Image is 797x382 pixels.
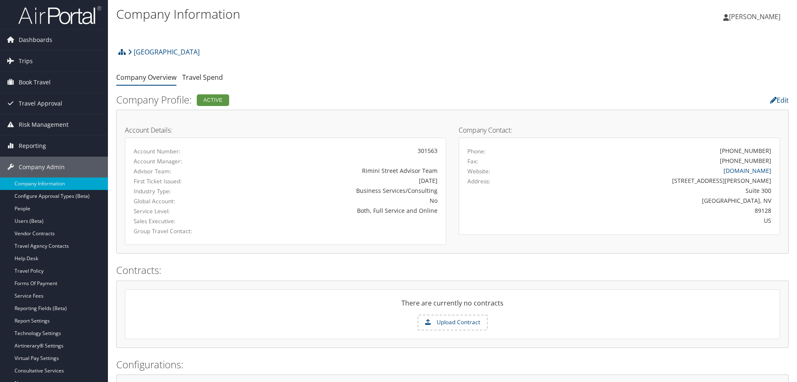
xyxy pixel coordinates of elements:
div: [PHONE_NUMBER] [720,146,771,155]
label: Account Manager: [134,157,227,165]
h1: Company Information [116,5,565,23]
label: Service Level: [134,207,227,215]
div: Business Services/Consulting [239,186,438,195]
div: 89128 [547,206,772,215]
a: Edit [770,96,789,105]
label: First Ticket Issued: [134,177,227,185]
div: US [547,216,772,225]
a: [PERSON_NAME] [723,4,789,29]
label: Group Travel Contact: [134,227,227,235]
h2: Company Profile: [116,93,560,107]
div: [GEOGRAPHIC_DATA], NV [547,196,772,205]
span: Company Admin [19,157,65,177]
label: Fax: [467,157,478,165]
span: Reporting [19,136,46,156]
a: [GEOGRAPHIC_DATA] [128,44,200,60]
div: There are currently no contracts [125,298,780,315]
h4: Account Details: [125,127,446,133]
label: Upload Contract [418,315,487,330]
a: [DOMAIN_NAME] [724,167,771,175]
label: Address: [467,177,490,185]
label: Website: [467,167,490,175]
div: Active [197,94,229,106]
div: Suite 300 [547,186,772,195]
h2: Contracts: [116,263,789,277]
a: Travel Spend [182,73,223,82]
span: Trips [19,51,33,71]
h4: Company Contact: [459,127,780,133]
div: No [239,196,438,205]
label: Sales Executive: [134,217,227,225]
label: Account Number: [134,147,227,155]
div: [STREET_ADDRESS][PERSON_NAME] [547,176,772,185]
a: Company Overview [116,73,176,82]
div: 301563 [239,146,438,155]
div: [DATE] [239,176,438,185]
div: Both, Full Service and Online [239,206,438,215]
div: Rimini Street Advisor Team [239,166,438,175]
div: [PHONE_NUMBER] [720,156,771,165]
img: airportal-logo.png [18,5,101,25]
span: Dashboards [19,30,52,50]
span: [PERSON_NAME] [729,12,780,21]
h2: Configurations: [116,357,789,372]
label: Phone: [467,147,486,155]
label: Advisor Team: [134,167,227,175]
span: Book Travel [19,72,51,93]
span: Risk Management [19,114,68,135]
span: Travel Approval [19,93,62,114]
label: Industry Type: [134,187,227,195]
label: Global Account: [134,197,227,205]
